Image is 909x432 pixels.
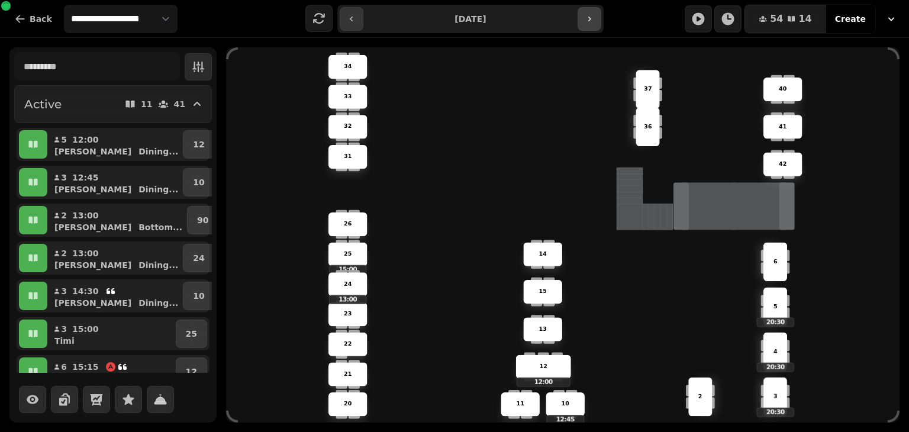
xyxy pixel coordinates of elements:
[50,130,180,159] button: 512:00[PERSON_NAME]Dining...
[517,378,570,386] p: 12:00
[562,400,569,408] p: 10
[5,5,62,33] button: Back
[344,310,352,318] p: 23
[176,357,207,386] button: 12
[773,257,778,266] p: 6
[539,325,547,333] p: 13
[757,408,793,416] p: 20:30
[72,247,99,259] p: 13:00
[183,168,214,196] button: 10
[344,280,352,288] p: 24
[798,14,811,24] span: 14
[744,5,826,33] button: 5414
[60,285,67,297] p: 3
[72,361,99,373] p: 15:15
[60,323,67,335] p: 3
[779,122,786,131] p: 41
[138,221,182,233] p: Bottom ...
[54,259,131,271] p: [PERSON_NAME]
[186,366,197,378] p: 12
[72,172,99,183] p: 12:45
[176,320,207,348] button: 25
[187,206,218,234] button: 90
[54,183,131,195] p: [PERSON_NAME]
[344,63,352,71] p: 34
[60,134,67,146] p: 5
[344,92,352,101] p: 33
[60,361,67,373] p: 6
[72,134,99,146] p: 12:00
[547,415,584,423] p: 12:45
[138,146,178,157] p: Dining ...
[186,328,197,340] p: 25
[183,130,214,159] button: 12
[197,214,208,226] p: 90
[330,296,366,304] p: 13:00
[344,250,352,259] p: 25
[540,363,547,371] p: 12
[757,318,793,326] p: 20:30
[30,15,52,23] span: Back
[138,183,178,195] p: Dining ...
[539,288,547,296] p: 15
[826,5,875,33] button: Create
[193,176,204,188] p: 10
[183,244,214,272] button: 24
[54,297,131,309] p: [PERSON_NAME]
[50,357,173,386] button: 615:15CharityDining...
[60,172,67,183] p: 3
[770,14,783,24] span: 54
[72,209,99,221] p: 13:00
[24,96,62,112] h2: Active
[193,138,204,150] p: 12
[344,220,352,228] p: 26
[344,153,352,161] p: 31
[644,122,652,131] p: 36
[517,400,524,408] p: 11
[344,340,352,349] p: 22
[344,400,352,408] p: 20
[60,209,67,221] p: 2
[50,244,180,272] button: 213:00[PERSON_NAME]Dining...
[54,221,131,233] p: [PERSON_NAME]
[344,370,352,378] p: 21
[14,85,212,123] button: Active1141
[773,347,778,356] p: 4
[779,160,786,169] p: 42
[54,146,131,157] p: [PERSON_NAME]
[50,206,185,234] button: 213:00[PERSON_NAME]Bottom...
[54,335,75,347] p: Timi
[193,252,204,264] p: 24
[835,15,866,23] span: Create
[757,363,793,371] p: 20:30
[698,392,702,401] p: 2
[344,122,352,131] p: 32
[138,297,178,309] p: Dining ...
[72,323,99,335] p: 15:00
[50,168,180,196] button: 312:45[PERSON_NAME]Dining...
[60,247,67,259] p: 2
[50,320,173,348] button: 315:00Timi
[193,290,204,302] p: 10
[72,285,99,297] p: 14:30
[50,282,180,310] button: 314:30[PERSON_NAME]Dining...
[773,392,778,401] p: 3
[141,100,152,108] p: 11
[174,100,185,108] p: 41
[779,85,786,94] p: 40
[539,250,547,259] p: 14
[644,85,652,94] p: 37
[773,302,778,311] p: 5
[138,259,178,271] p: Dining ...
[183,282,214,310] button: 10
